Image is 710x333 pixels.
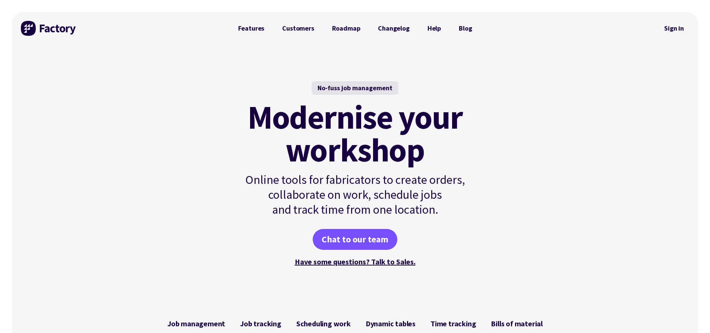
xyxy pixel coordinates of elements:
[229,21,274,36] a: Features
[247,101,463,166] mark: Modernise your workshop
[167,319,225,328] span: Job management
[419,21,450,36] a: Help
[313,229,397,250] a: Chat to our team
[323,21,369,36] a: Roadmap
[659,20,689,37] nav: Secondary Navigation
[430,319,476,328] span: Time tracking
[312,81,398,95] div: No-fuss job management
[366,319,416,328] span: Dynamic tables
[450,21,481,36] a: Blog
[229,172,481,217] p: Online tools for fabricators to create orders, collaborate on work, schedule jobs and track time ...
[491,319,543,328] span: Bills of material
[240,319,281,328] span: Job tracking
[296,319,351,328] span: Scheduling work
[295,257,416,266] a: Have some questions? Talk to Sales.
[659,20,689,37] a: Sign in
[21,21,77,36] img: Factory
[369,21,418,36] a: Changelog
[586,252,710,333] iframe: Chat Widget
[229,21,481,36] nav: Primary Navigation
[273,21,323,36] a: Customers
